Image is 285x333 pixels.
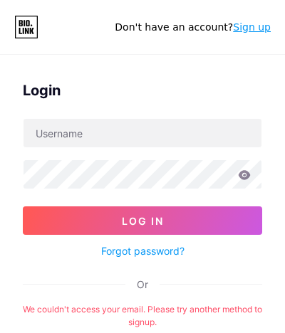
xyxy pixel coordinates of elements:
[24,119,261,147] input: Username
[101,243,185,258] a: Forgot password?
[23,206,262,235] button: Log In
[122,215,164,227] span: Log In
[233,21,271,33] a: Sign up
[115,20,271,35] div: Don't have an account?
[23,303,262,329] div: We couldn't access your email. Please try another method to signup.
[137,277,148,292] div: Or
[23,80,262,101] div: Login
